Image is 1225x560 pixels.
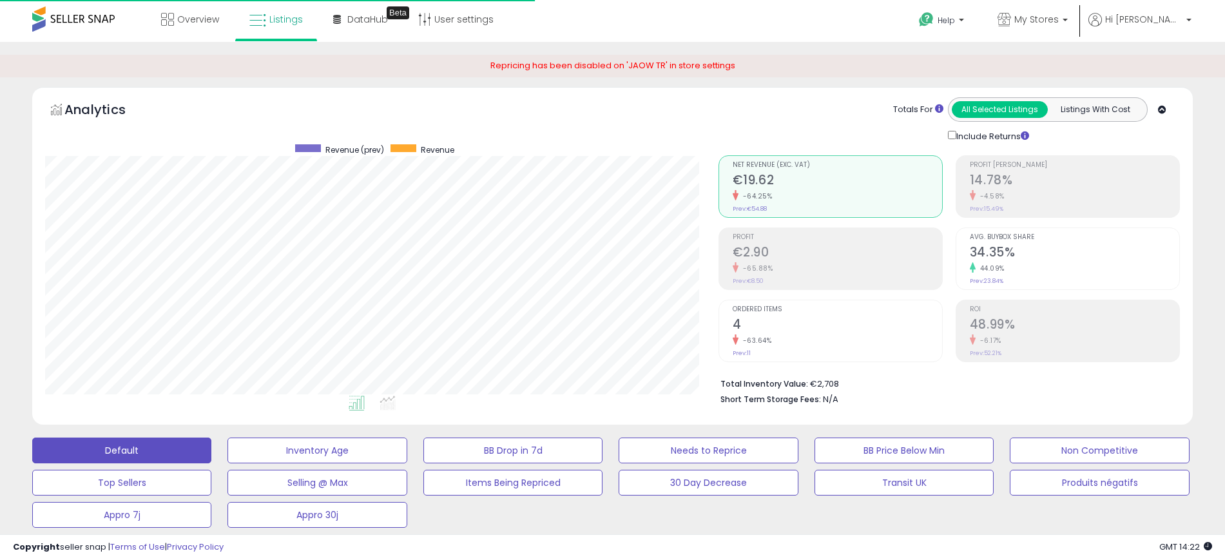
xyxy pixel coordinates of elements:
[387,6,409,19] div: Tooltip anchor
[976,336,1001,345] small: -6.17%
[1010,470,1189,496] button: Produits négatifs
[619,470,798,496] button: 30 Day Decrease
[32,470,211,496] button: Top Sellers
[490,59,735,72] span: Repricing has been disabled on 'JAOW TR' in store settings
[976,191,1005,201] small: -4.58%
[167,541,224,553] a: Privacy Policy
[13,541,224,554] div: seller snap | |
[970,306,1179,313] span: ROI
[325,144,384,155] span: Revenue (prev)
[421,144,454,155] span: Revenue
[32,502,211,528] button: Appro 7j
[269,13,303,26] span: Listings
[1014,13,1059,26] span: My Stores
[227,470,407,496] button: Selling @ Max
[938,15,955,26] span: Help
[738,336,772,345] small: -63.64%
[720,375,1170,391] li: €2,708
[733,162,942,169] span: Net Revenue (Exc. VAT)
[738,191,773,201] small: -64.25%
[1159,541,1212,553] span: 2025-09-11 14:22 GMT
[733,173,942,190] h2: €19.62
[13,541,60,553] strong: Copyright
[347,13,388,26] span: DataHub
[815,438,994,463] button: BB Price Below Min
[1010,438,1189,463] button: Non Competitive
[970,162,1179,169] span: Profit [PERSON_NAME]
[733,349,751,357] small: Prev: 11
[733,205,767,213] small: Prev: €54.88
[970,173,1179,190] h2: 14.78%
[733,277,764,285] small: Prev: €8.50
[918,12,934,28] i: Get Help
[1047,101,1143,118] button: Listings With Cost
[893,104,943,116] div: Totals For
[823,393,838,405] span: N/A
[32,438,211,463] button: Default
[110,541,165,553] a: Terms of Use
[733,317,942,334] h2: 4
[733,306,942,313] span: Ordered Items
[64,101,151,122] h5: Analytics
[970,234,1179,241] span: Avg. Buybox Share
[976,264,1005,273] small: 44.09%
[227,438,407,463] button: Inventory Age
[970,277,1003,285] small: Prev: 23.84%
[938,128,1045,143] div: Include Returns
[619,438,798,463] button: Needs to Reprice
[1105,13,1182,26] span: Hi [PERSON_NAME]
[423,438,603,463] button: BB Drop in 7d
[720,394,821,405] b: Short Term Storage Fees:
[733,245,942,262] h2: €2.90
[733,234,942,241] span: Profit
[815,470,994,496] button: Transit UK
[952,101,1048,118] button: All Selected Listings
[970,349,1001,357] small: Prev: 52.21%
[423,470,603,496] button: Items Being Repriced
[909,2,977,42] a: Help
[970,205,1003,213] small: Prev: 15.49%
[177,13,219,26] span: Overview
[738,264,773,273] small: -65.88%
[970,245,1179,262] h2: 34.35%
[227,502,407,528] button: Appro 30j
[1088,13,1191,42] a: Hi [PERSON_NAME]
[970,317,1179,334] h2: 48.99%
[720,378,808,389] b: Total Inventory Value:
